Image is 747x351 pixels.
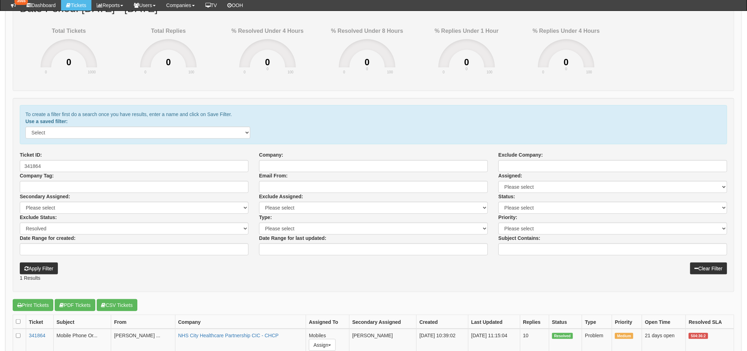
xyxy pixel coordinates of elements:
[542,71,544,74] tspan: 0
[387,71,393,74] tspan: 100
[366,67,368,71] tspan: 0
[232,28,304,34] tspan: % Resolved Under 4 Hours
[267,67,269,71] tspan: 0
[178,333,279,338] a: NHS City Healthcare Partnership CIC - CHCP
[417,315,468,329] th: Created
[582,315,612,329] th: Type
[259,172,288,179] label: Email From:
[52,28,86,34] tspan: Total Tickets
[464,58,469,67] tspan: 0
[20,172,54,179] label: Company Tag:
[331,28,404,34] tspan: % Resolved Under 8 Hours
[565,67,567,71] tspan: 0
[244,71,246,74] tspan: 0
[25,111,722,118] p: To create a filter first do a search once you have results, enter a name and click on Save Filter.
[343,71,345,74] tspan: 0
[689,333,708,339] div: 504:36:2
[29,333,46,338] a: 341864
[20,214,57,221] label: Exclude Status:
[443,71,445,74] tspan: 0
[612,315,642,329] th: Priority
[265,58,270,67] tspan: 0
[26,315,53,329] th: Ticket
[486,71,492,74] tspan: 100
[66,58,71,67] tspan: 0
[259,151,283,158] label: Company:
[20,151,42,158] label: Ticket ID:
[466,67,468,71] tspan: 0
[309,339,336,351] button: Assign
[564,58,569,67] tspan: 0
[54,315,111,329] th: Subject
[20,274,727,282] p: 1 Results
[586,71,592,74] tspan: 100
[259,214,272,221] label: Type:
[686,315,734,329] th: Resolved SLA
[20,235,76,242] label: Date Range for created:
[144,71,147,74] tspan: 0
[690,262,727,274] button: Clear Filter
[533,28,600,34] tspan: % Replies Under 4 Hours
[498,151,543,158] label: Exclude Company:
[435,28,498,34] tspan: % Replies Under 1 Hour
[55,299,95,311] a: PDF Tickets
[88,71,96,74] tspan: 1000
[349,315,416,329] th: Secondary Assigned
[45,71,47,74] tspan: 0
[259,193,303,200] label: Exclude Assigned:
[97,299,137,311] a: CSV Tickets
[166,58,171,67] tspan: 0
[13,299,53,311] a: Print Tickets
[20,193,70,200] label: Secondary Assigned:
[498,193,515,200] label: Status:
[552,333,573,339] div: Resolved
[151,28,186,34] tspan: Total Replies
[188,71,194,74] tspan: 100
[259,235,327,242] label: Date Range for last updated:
[20,262,58,274] button: Apply Filter
[365,58,370,67] tspan: 0
[25,118,68,125] label: Use a saved filter:
[642,315,686,329] th: Open Time
[498,214,518,221] label: Priority:
[520,315,549,329] th: Replies
[549,315,582,329] th: Status
[287,71,293,74] tspan: 100
[306,315,349,329] th: Assigned To
[175,315,306,329] th: Company
[498,172,522,179] label: Assigned:
[468,315,520,329] th: Last Updated
[498,235,540,242] label: Subject Contains:
[111,315,175,329] th: From
[615,333,633,339] div: Medium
